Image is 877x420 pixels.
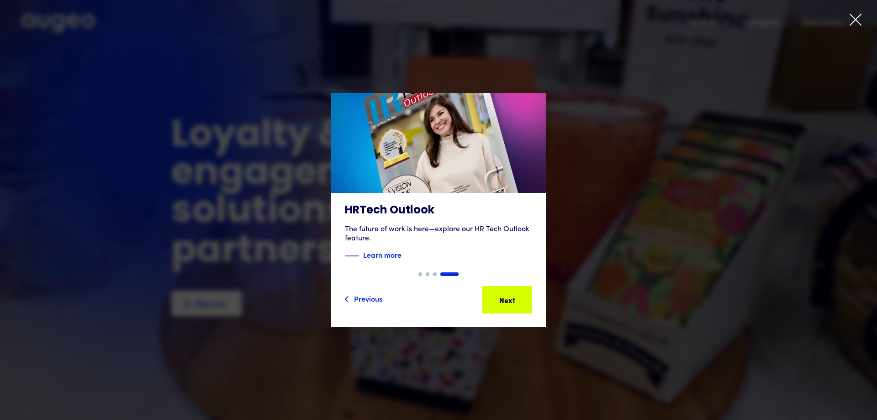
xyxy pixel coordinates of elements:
div: Show slide 1 of 4 [418,272,422,276]
a: HRTech OutlookThe future of work is here—explore our HR Tech Outlook feature.Blue decorative line... [331,93,546,272]
img: Blue text arrow [402,250,416,261]
div: The future of work is here—explore our HR Tech Outlook feature. [345,225,532,243]
div: Show slide 2 of 4 [426,272,429,276]
img: Blue decorative line [345,250,359,261]
h3: HRTech Outlook [345,204,532,218]
div: Show slide 4 of 4 [440,272,459,276]
div: Show slide 3 of 4 [433,272,437,276]
strong: Learn more [363,250,402,260]
a: Next [482,286,532,314]
div: Previous [354,293,382,304]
